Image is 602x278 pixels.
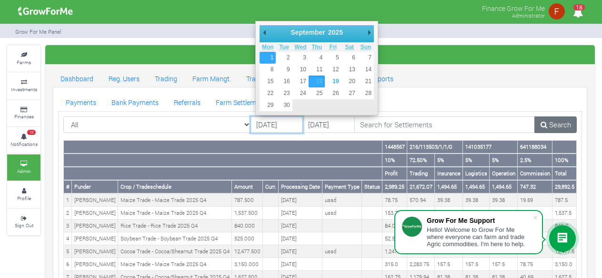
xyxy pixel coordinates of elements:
td: [DATE] [279,193,322,206]
button: 2 [276,52,292,64]
a: Farms [7,46,40,72]
button: 3 [292,52,309,64]
a: Trading [147,68,185,87]
td: [PERSON_NAME] [72,245,118,258]
button: 10 [292,64,309,76]
th: Total [552,167,577,180]
td: [PERSON_NAME] [72,220,118,232]
button: 20 [341,76,358,87]
td: Rice Trade - Rice Trade 2025 Q4 [118,220,232,232]
td: 525.000 [232,232,263,245]
img: growforme image [15,2,76,21]
td: 39.38 [463,193,490,206]
td: 78.75 [382,193,407,206]
th: 1,494.65 [490,180,518,193]
td: 2,283.75 [407,258,435,271]
small: Sign Out [15,222,33,229]
th: Logistics [463,167,490,180]
td: [DATE] [279,220,322,232]
button: 7 [358,52,374,64]
td: 1 [64,193,72,206]
button: 4 [309,52,325,64]
small: Notifications [10,141,38,147]
input: DD/MM/YYYY [251,116,303,134]
button: 22 [260,87,276,99]
th: Payment Type [322,180,362,193]
small: Finances [14,113,34,120]
button: 27 [341,87,358,99]
td: [DATE] [279,258,322,271]
button: 12 [325,64,341,76]
td: [DATE] [279,232,322,245]
a: 18 [569,9,587,18]
td: 787.500 [232,193,263,206]
small: Admin [17,168,31,174]
td: Maize Trade - Maize Trade 2025 Q4 [118,193,232,206]
th: Status [362,180,382,193]
td: 39.38 [435,193,463,206]
th: 5% [435,153,463,167]
th: Profit [382,167,407,180]
img: growforme image [547,2,566,21]
p: Finance Grow For Me [482,2,545,13]
td: 76.88 [490,207,518,220]
th: 29,892.5 [552,180,577,193]
button: 11 [309,64,325,76]
td: 3 [64,220,72,232]
td: [PERSON_NAME] [72,232,118,245]
small: Grow For Me Panel [15,28,61,35]
button: 23 [276,87,292,99]
th: Funder [72,180,118,193]
td: 840.0 [552,220,577,232]
a: Investments [7,73,40,99]
div: Grow For Me Support [427,217,532,224]
a: Dashboard [53,68,101,87]
a: Profile [7,182,40,208]
button: 29 [260,99,276,111]
a: Payments [58,92,104,111]
td: ussd [322,207,362,220]
td: [DATE] [279,207,322,220]
div: September [289,25,326,39]
td: [DATE] [279,245,322,258]
abbr: Friday [330,44,337,50]
input: Search for Settlements [354,116,535,134]
th: 2.5% [518,153,552,167]
a: Reports [362,68,401,87]
th: Commission [518,167,552,180]
td: Soybean Trade - Soybean Trade 2025 Q4 [118,232,232,245]
small: Profile [17,195,31,201]
abbr: Sunday [361,44,371,50]
input: DD/MM/YYYY [302,116,355,134]
td: 4 [64,232,72,245]
a: Bank Payments [104,92,166,111]
td: 3,150.000 [232,258,263,271]
th: 1,494.65 [435,180,463,193]
button: 25 [309,87,325,99]
th: 72.50% [407,153,435,167]
abbr: Saturday [345,44,354,50]
button: 5 [325,52,341,64]
th: Crop / Tradeschedule [118,180,232,193]
td: ussd [322,193,362,206]
td: 570.94 [407,193,435,206]
a: Search [534,116,577,134]
td: [PERSON_NAME] [72,193,118,206]
button: Next Month [364,25,374,39]
button: 18 [309,76,325,87]
td: 52.5 [382,232,407,245]
td: 153.75 [382,207,407,220]
td: 157.5 [435,258,463,271]
th: Insurance [435,167,463,180]
button: Previous Month [260,25,269,39]
span: 18 [573,4,585,10]
i: Notifications [569,2,587,23]
span: 18 [27,130,36,135]
th: Curr. [263,180,279,193]
button: 9 [276,64,292,76]
td: 38.44 [518,207,552,220]
td: 1,114.69 [407,207,435,220]
th: Processing Date [279,180,322,193]
small: Farms [17,59,31,66]
td: 3,150.0 [552,258,577,271]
